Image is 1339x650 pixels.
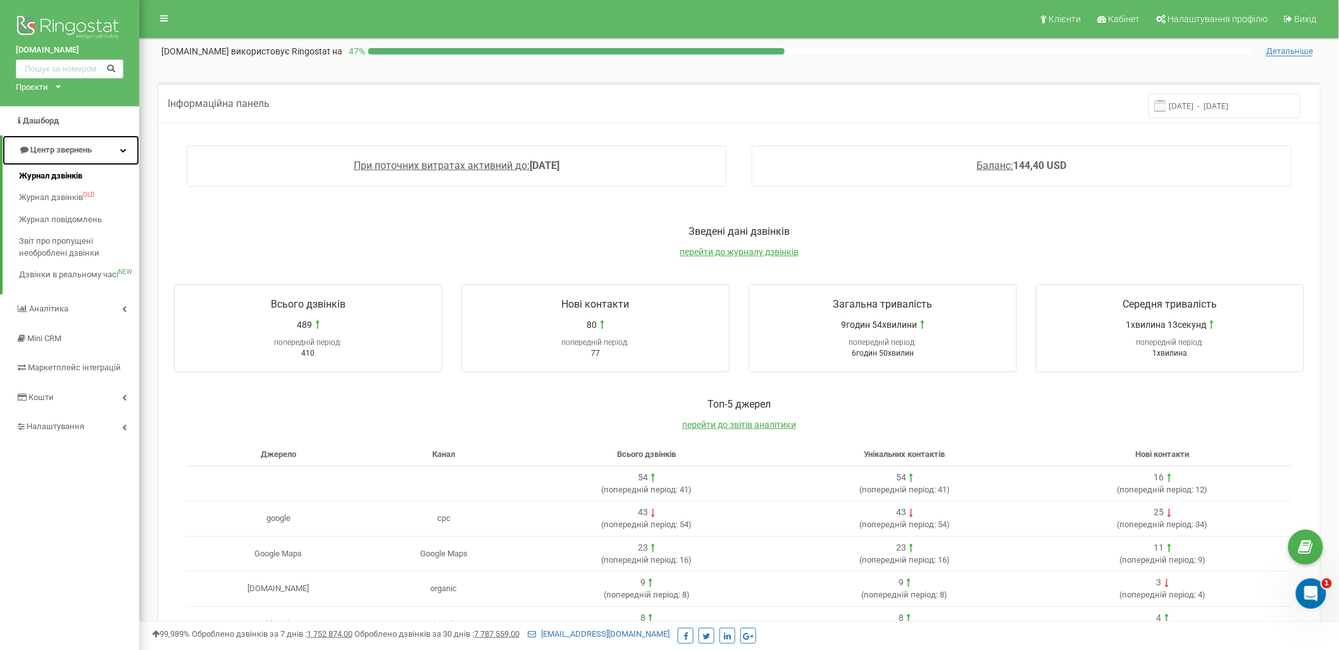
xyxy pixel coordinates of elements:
span: Дашборд [23,116,59,125]
span: Вихід [1295,14,1317,24]
a: [DOMAIN_NAME] [16,44,123,56]
div: 4 [1157,612,1162,625]
span: попередній період: [862,520,936,529]
span: Оброблено дзвінків за 30 днів : [354,629,520,639]
span: попередній період: [849,338,917,347]
span: Детальніше [1266,46,1313,56]
span: Центр звернень [30,145,92,154]
span: 6годин 50хвилин [852,349,914,358]
span: ( 8 ) [604,590,690,599]
div: 23 [638,542,648,554]
span: Всього дзвінків [617,449,676,459]
span: ( 4 ) [1119,590,1205,599]
span: попередній період: [1120,520,1194,529]
span: Маркетплейс інтеграцій [28,363,121,372]
div: 3 [1157,577,1162,589]
span: Зведені дані дзвінків [688,225,790,237]
span: Унікальних контактів [864,449,945,459]
p: [DOMAIN_NAME] [161,45,342,58]
span: Дзвінки в реальному часі [19,269,118,281]
a: Журнал дзвінківOLD [19,187,139,209]
span: Mini CRM [27,334,61,343]
span: ( 41 ) [859,485,950,494]
div: 8 [899,612,904,625]
span: Клієнти [1049,14,1081,24]
a: Звіт про пропущені необроблені дзвінки [19,230,139,264]
td: google [187,501,370,537]
span: Середня тривалість [1123,298,1218,310]
span: 80 [587,318,597,331]
div: 9 [640,577,645,589]
span: 99,989% [152,629,190,639]
span: Налаштування [27,422,84,431]
span: попередній період: [862,485,936,494]
span: 77 [591,349,600,358]
a: Журнал повідомлень [19,209,139,231]
img: Ringostat logo [16,13,123,44]
span: попередній період: [862,555,936,565]
div: 23 [896,542,906,554]
span: 1хвилина [1153,349,1188,358]
a: Баланс:144,40 USD [977,159,1067,172]
u: 1 752 874,00 [307,629,352,639]
span: попередній період: [1137,338,1204,347]
span: попередній період: [275,338,342,347]
span: Звіт про пропущені необроблені дзвінки [19,235,133,259]
td: organic [370,572,518,607]
span: попередній період: [562,338,630,347]
span: Журнал дзвінків [19,170,82,182]
span: ( 8 ) [862,590,948,599]
span: 9годин 54хвилини [842,318,918,331]
div: Проєкти [16,82,48,94]
span: 1 [1322,578,1332,589]
span: попередній період: [1122,555,1196,565]
span: Канал [432,449,455,459]
span: попередній період: [1122,590,1196,599]
span: Баланс: [977,159,1014,172]
a: Центр звернень [3,135,139,165]
span: Оброблено дзвінків за 7 днів : [192,629,352,639]
span: попередній період: [604,520,678,529]
span: Журнал дзвінків [19,192,83,204]
a: Журнал дзвінків [19,165,139,187]
td: Google Maps [187,536,370,572]
div: 11 [1154,542,1164,554]
span: Всього дзвінків [271,298,346,310]
a: перейти до звітів аналітики [682,420,796,430]
span: Журнал повідомлень [19,214,102,226]
span: попередній період: [604,555,678,565]
u: 7 787 559,00 [474,629,520,639]
span: Toп-5 джерел [707,398,771,410]
span: 489 [297,318,313,331]
span: Джерело [261,449,296,459]
div: 43 [896,506,906,519]
a: Дзвінки в реальному часіNEW [19,264,139,286]
span: ( 41 ) [601,485,692,494]
span: Налаштування профілю [1168,14,1268,24]
div: 54 [638,472,648,484]
a: [EMAIL_ADDRESS][DOMAIN_NAME] [528,629,669,639]
div: 43 [638,506,648,519]
div: 16 [1154,472,1164,484]
span: ( 54 ) [859,520,950,529]
div: 25 [1154,506,1164,519]
span: Інформаційна панель [168,97,270,109]
span: використовує Ringostat на [231,46,342,56]
span: попередній період: [606,590,680,599]
span: Загальна тривалість [833,298,933,310]
td: Google Maps [370,536,518,572]
td: (direct) [187,606,370,641]
span: ( 34 ) [1118,520,1208,529]
span: попередній період: [604,485,678,494]
span: 410 [302,349,315,358]
iframe: Intercom live chat [1296,578,1326,609]
input: Пошук за номером [16,59,123,78]
p: 47 % [342,45,368,58]
a: перейти до журналу дзвінків [680,247,799,257]
span: Аналiтика [29,304,68,313]
td: (none) [370,606,518,641]
span: Нові контакти [562,298,630,310]
span: Нові контакти [1136,449,1190,459]
span: ( 16 ) [859,555,950,565]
